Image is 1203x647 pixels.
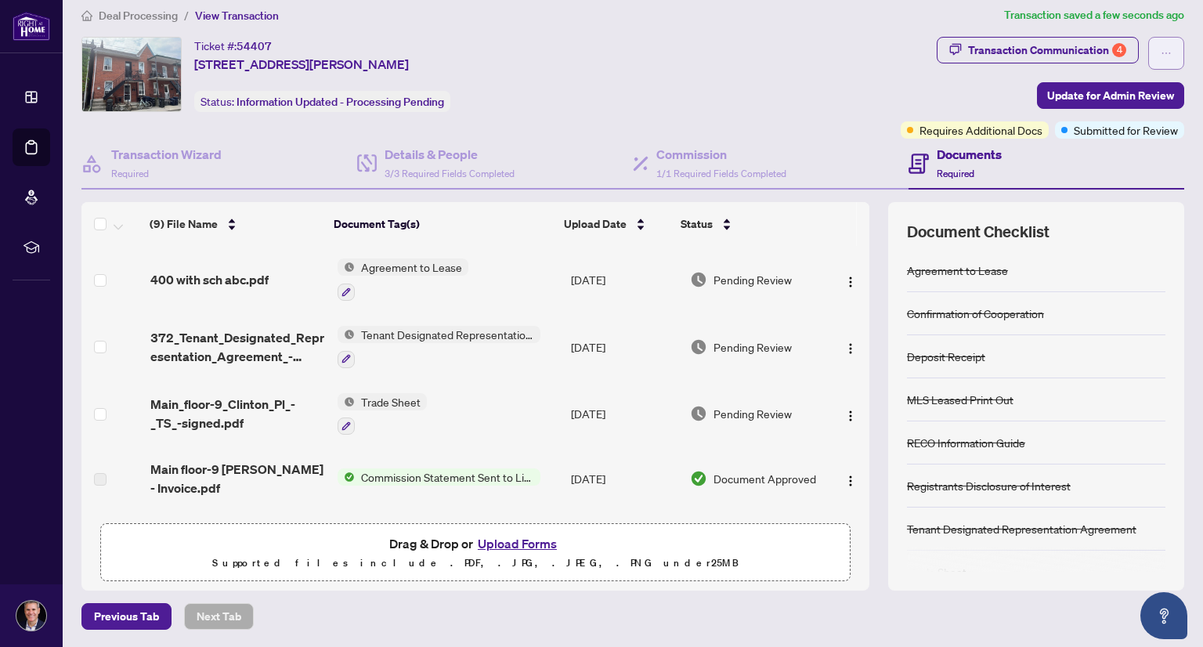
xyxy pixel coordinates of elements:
button: Status IconTrade Sheet [338,393,427,436]
img: Logo [844,475,857,487]
span: 400 with sch abc.pdf [150,270,269,289]
span: Required [937,168,974,179]
th: (9) File Name [143,202,327,246]
img: Profile Icon [16,601,46,631]
img: Document Status [690,405,707,422]
div: Tenant Designated Representation Agreement [907,520,1136,537]
span: Trade Sheet [355,393,427,410]
img: logo [13,12,50,41]
button: Logo [838,267,863,292]
span: Status [681,215,713,233]
td: [DATE] [565,246,684,313]
span: Required [111,168,149,179]
span: 372_Tenant_Designated_Representation_Agreement_-_PropTx-OREA__1_ 1.pdf [150,328,325,366]
div: Registrants Disclosure of Interest [907,477,1071,494]
button: Logo [838,466,863,491]
th: Upload Date [558,202,674,246]
span: Drag & Drop or [389,533,562,554]
button: Status IconAgreement to Lease [338,258,468,301]
span: Tenant Designated Representation Agreement [355,326,540,343]
span: Pending Review [713,338,792,356]
span: Commission Statement Sent to Listing Brokerage [355,468,540,486]
span: 1/1 Required Fields Completed [656,168,786,179]
div: Ticket #: [194,37,272,55]
button: Transaction Communication4 [937,37,1139,63]
span: ellipsis [1161,48,1172,59]
span: Pending Review [713,271,792,288]
td: [DATE] [565,510,684,577]
span: 54407 [237,39,272,53]
td: [DATE] [565,381,684,448]
img: Status Icon [338,326,355,343]
div: Status: [194,91,450,112]
div: Agreement to Lease [907,262,1008,279]
span: Upload Date [564,215,627,233]
span: Previous Tab [94,604,159,629]
div: MLS Leased Print Out [907,391,1013,408]
button: Logo [838,401,863,426]
span: Drag & Drop orUpload FormsSupported files include .PDF, .JPG, .JPEG, .PNG under25MB [101,524,850,582]
article: Transaction saved a few seconds ago [1004,6,1184,24]
span: Information Updated - Processing Pending [237,95,444,109]
img: Document Status [690,470,707,487]
span: Pending Review [713,405,792,422]
th: Status [674,202,817,246]
button: Upload Forms [473,533,562,554]
span: Update for Admin Review [1047,83,1174,108]
img: Status Icon [338,258,355,276]
span: Document Checklist [907,221,1049,243]
div: Deposit Receipt [907,348,985,365]
div: 4 [1112,43,1126,57]
span: Main_floor-9_Clinton_Pl_-_TS_-signed.pdf [150,395,325,432]
span: (9) File Name [150,215,218,233]
span: Submitted for Review [1074,121,1178,139]
img: Status Icon [338,393,355,410]
span: Agreement to Lease [355,258,468,276]
li: / [184,6,189,24]
h4: Details & People [385,145,515,164]
img: Logo [844,410,857,422]
span: Requires Additional Docs [919,121,1042,139]
img: Logo [844,276,857,288]
p: Supported files include .PDF, .JPG, .JPEG, .PNG under 25 MB [110,554,840,573]
th: Document Tag(s) [327,202,558,246]
img: Document Status [690,271,707,288]
button: Logo [838,334,863,360]
button: Previous Tab [81,603,172,630]
h4: Transaction Wizard [111,145,222,164]
img: Document Status [690,338,707,356]
div: Confirmation of Cooperation [907,305,1044,322]
span: home [81,10,92,21]
button: Open asap [1140,592,1187,639]
span: View Transaction [195,9,279,23]
span: Main floor-9 [PERSON_NAME] - Invoice.pdf [150,460,325,497]
button: Update for Admin Review [1037,82,1184,109]
td: [DATE] [565,313,684,381]
h4: Documents [937,145,1002,164]
button: Status IconCommission Statement Sent to Listing Brokerage [338,468,540,486]
td: [DATE] [565,447,684,510]
img: Status Icon [338,468,355,486]
h4: Commission [656,145,786,164]
img: Logo [844,342,857,355]
span: Document Approved [713,470,816,487]
img: IMG-C12320105_1.jpg [82,38,181,111]
span: Deal Processing [99,9,178,23]
span: 3/3 Required Fields Completed [385,168,515,179]
span: [STREET_ADDRESS][PERSON_NAME] [194,55,409,74]
div: Transaction Communication [968,38,1126,63]
button: Status IconTenant Designated Representation Agreement [338,326,540,368]
div: RECO Information Guide [907,434,1025,451]
button: Next Tab [184,603,254,630]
